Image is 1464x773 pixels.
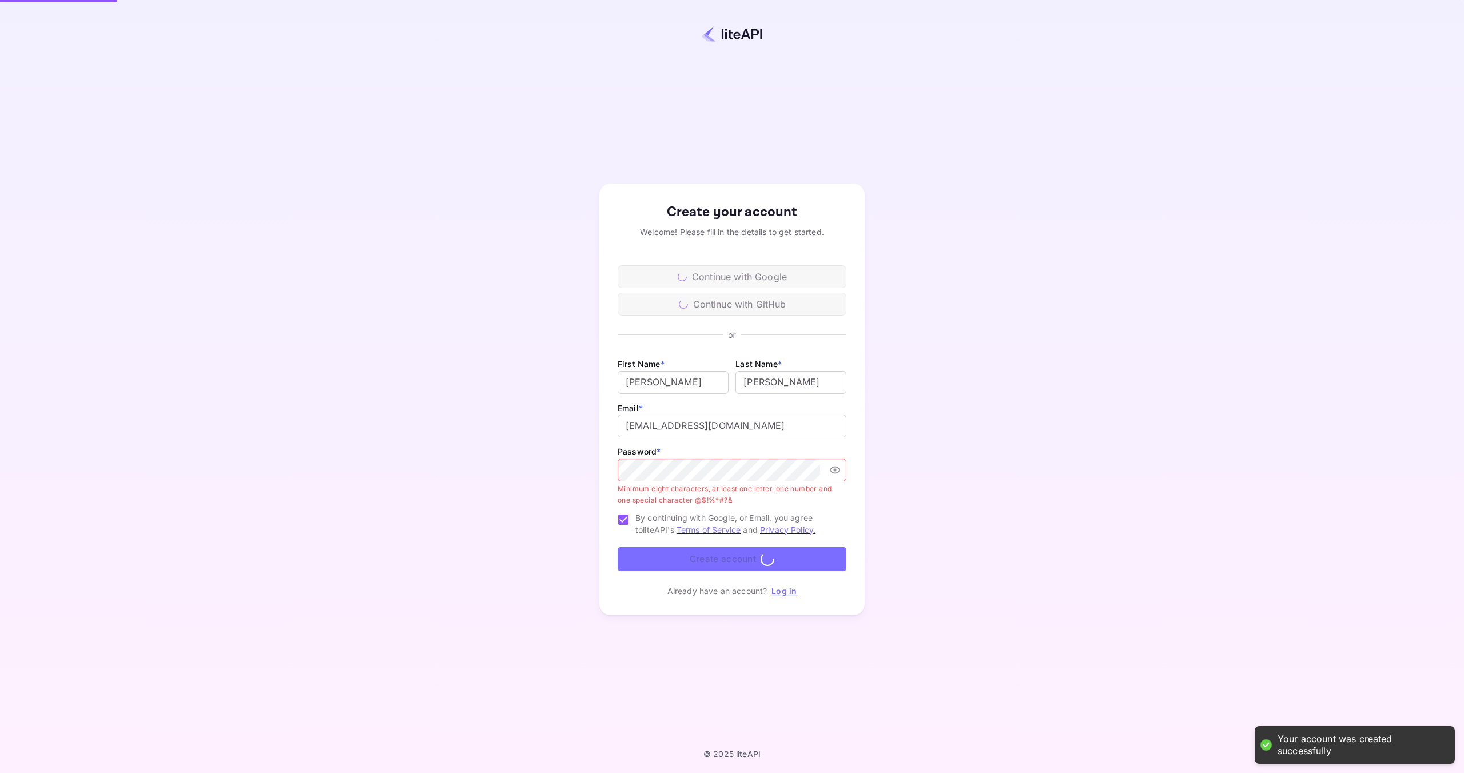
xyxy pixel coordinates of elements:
[760,525,815,535] a: Privacy Policy.
[618,447,661,456] label: Password
[618,483,838,506] p: Minimum eight characters, at least one letter, one number and one special character @$!%*#?&
[618,403,643,413] label: Email
[1278,733,1443,757] div: Your account was created successfully
[702,26,762,42] img: liteapi
[771,586,797,596] a: Log in
[618,371,729,394] input: John
[635,512,837,536] span: By continuing with Google, or Email, you agree to liteAPI's and
[618,293,846,316] div: Continue with GitHub
[677,525,741,535] a: Terms of Service
[735,359,782,369] label: Last Name
[825,460,845,480] button: toggle password visibility
[667,585,767,597] p: Already have an account?
[618,202,846,222] div: Create your account
[618,359,665,369] label: First Name
[618,415,846,437] input: johndoe@gmail.com
[735,371,846,394] input: Doe
[703,749,761,759] p: © 2025 liteAPI
[618,265,846,288] div: Continue with Google
[618,226,846,238] div: Welcome! Please fill in the details to get started.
